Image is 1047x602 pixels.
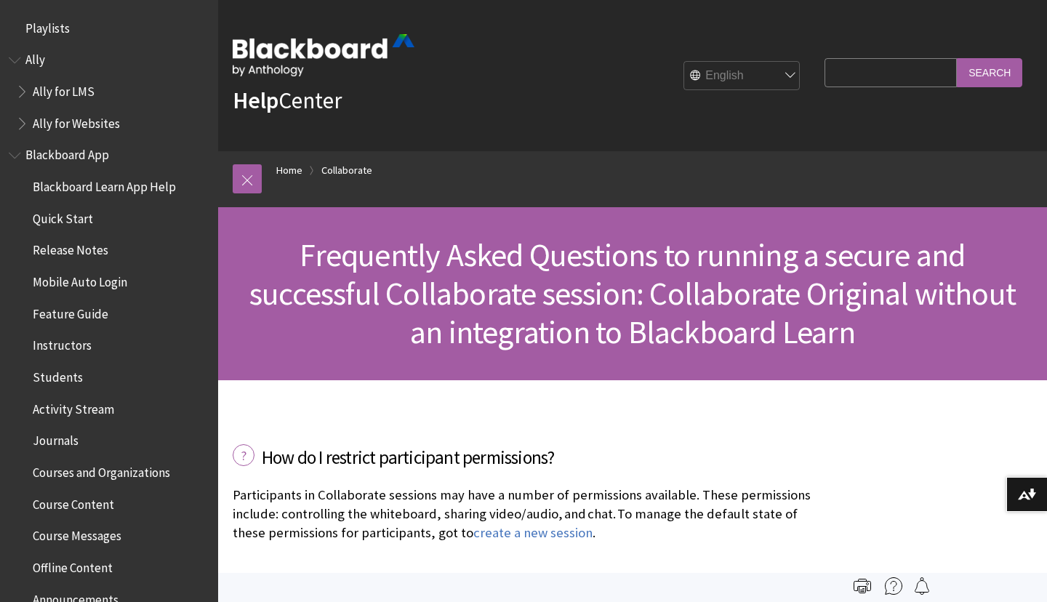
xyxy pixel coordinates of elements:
[9,16,209,41] nav: Book outline for Playlists
[33,302,108,321] span: Feature Guide
[33,111,120,131] span: Ally for Websites
[233,86,278,115] strong: Help
[276,161,302,180] a: Home
[33,460,170,480] span: Courses and Organizations
[33,206,93,226] span: Quick Start
[33,365,83,385] span: Students
[33,79,95,99] span: Ally for LMS
[233,34,414,76] img: Blackboard by Anthology
[33,429,79,449] span: Journals
[233,486,817,543] p: Participants in Collaborate sessions may have a number of permissions available. These permission...
[249,235,1016,352] span: Frequently Asked Questions to running a secure and successful Collaborate session: Collaborate Or...
[33,270,127,289] span: Mobile Auto Login
[25,48,45,68] span: Ally
[913,577,931,595] img: Follow this page
[33,334,92,353] span: Instructors
[684,61,801,90] select: Site Language Selector
[957,58,1022,87] input: Search
[262,444,817,472] span: How do I restrict participant permissions?
[33,174,176,194] span: Blackboard Learn App Help
[33,238,108,258] span: Release Notes
[233,86,342,115] a: HelpCenter
[321,161,372,180] a: Collaborate
[33,397,114,417] span: Activity Stream
[33,555,113,575] span: Offline Content
[25,16,70,36] span: Playlists
[473,524,593,542] a: create a new session
[885,577,902,595] img: More help
[33,492,114,512] span: Course Content
[854,577,871,595] img: Print
[25,143,109,163] span: Blackboard App
[33,524,121,544] span: Course Messages
[9,48,209,136] nav: Book outline for Anthology Ally Help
